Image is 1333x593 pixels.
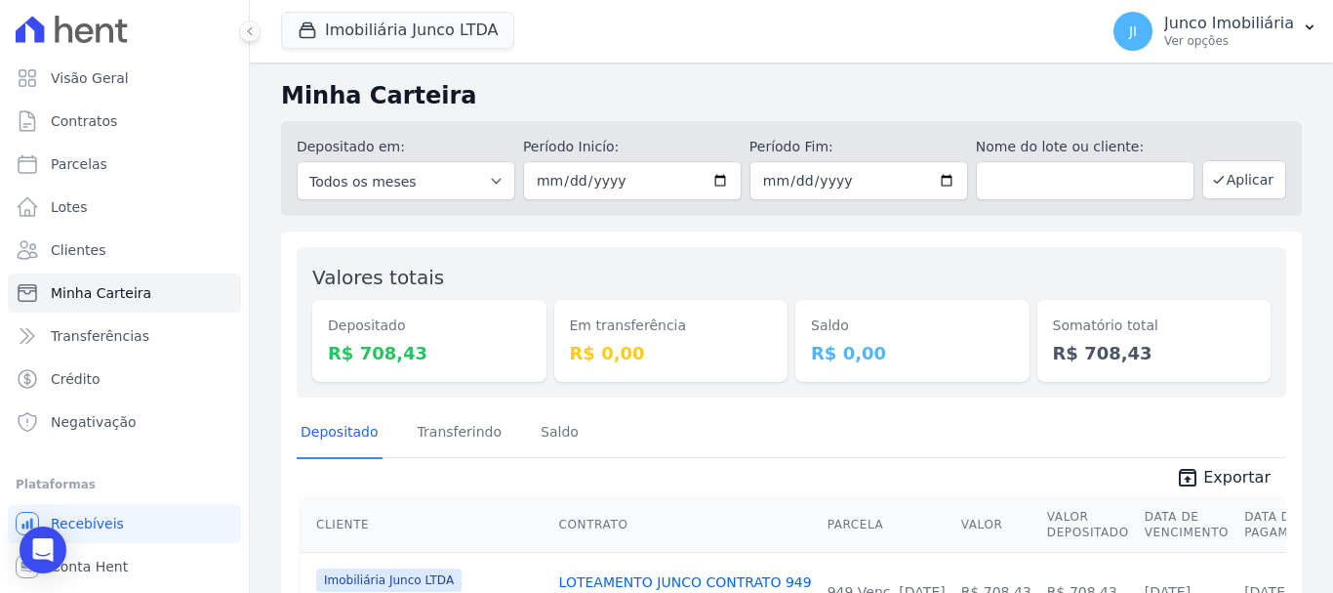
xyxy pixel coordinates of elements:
a: Contratos [8,102,241,141]
a: Recebíveis [8,504,241,543]
dd: R$ 708,43 [328,340,531,366]
p: Ver opções [1164,33,1294,49]
p: Junco Imobiliária [1164,14,1294,33]
span: Parcelas [51,154,107,174]
button: Aplicar [1202,160,1286,199]
div: Open Intercom Messenger [20,527,66,573]
label: Nome do lote ou cliente: [976,137,1194,157]
dt: Depositado [328,316,531,336]
a: LOTEAMENTO JUNCO CONTRATO 949 [559,574,812,590]
th: Parcela [820,497,953,553]
dd: R$ 0,00 [570,340,773,366]
span: Imobiliária Junco LTDA [316,569,462,592]
span: Transferências [51,326,149,346]
a: Transferências [8,317,241,356]
span: Exportar [1203,466,1271,489]
span: Minha Carteira [51,283,151,303]
th: Data de Vencimento [1137,497,1236,553]
a: Clientes [8,231,241,270]
span: Conta Hent [51,557,128,576]
span: Crédito [51,369,101,389]
th: Contrato [551,497,820,553]
a: Lotes [8,188,241,227]
a: Transferindo [414,408,506,459]
dt: Saldo [811,316,1014,336]
dd: R$ 708,43 [1053,340,1256,366]
a: Crédito [8,360,241,399]
label: Período Fim: [749,137,968,157]
dt: Em transferência [570,316,773,336]
span: Clientes [51,240,105,260]
a: Visão Geral [8,59,241,98]
dt: Somatório total [1053,316,1256,336]
a: Conta Hent [8,547,241,586]
label: Valores totais [312,266,444,289]
label: Período Inicío: [523,137,742,157]
span: Recebíveis [51,514,124,533]
span: Lotes [51,197,88,217]
span: Contratos [51,111,117,131]
th: Data de Pagamento [1236,497,1331,553]
a: Depositado [297,408,383,459]
span: JI [1129,24,1137,38]
button: JI Junco Imobiliária Ver opções [1098,4,1333,59]
th: Cliente [301,497,551,553]
a: Saldo [537,408,583,459]
th: Valor Depositado [1039,497,1137,553]
a: unarchive Exportar [1160,466,1286,493]
span: Visão Geral [51,68,129,88]
label: Depositado em: [297,139,405,154]
h2: Minha Carteira [281,78,1302,113]
a: Parcelas [8,145,241,184]
div: Plataformas [16,473,233,496]
dd: R$ 0,00 [811,340,1014,366]
th: Valor [953,497,1039,553]
span: Negativação [51,412,137,432]
a: Minha Carteira [8,274,241,313]
button: Imobiliária Junco LTDA [281,12,514,49]
i: unarchive [1176,466,1199,489]
a: Negativação [8,402,241,442]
